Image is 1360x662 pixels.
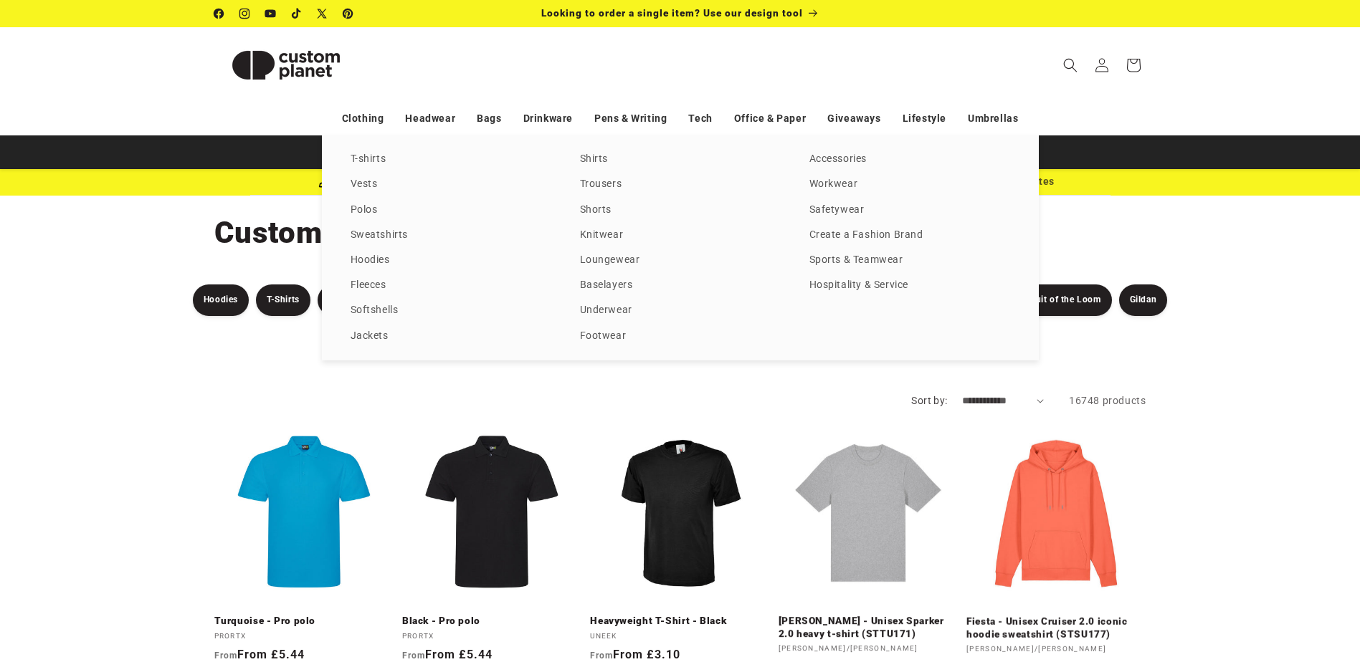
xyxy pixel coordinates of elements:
a: Custom Planet [209,27,363,102]
a: Giveaways [827,106,880,131]
a: Black - Pro polo [402,615,581,628]
span: 16748 products [1069,395,1146,406]
a: Fiesta - Unisex Cruiser 2.0 iconic hoodie sweatshirt (STSU177) [966,615,1146,640]
a: Trousers [580,175,781,194]
a: Shorts [580,201,781,220]
a: Hospitality & Service [809,276,1010,295]
a: Polos [351,201,551,220]
a: Umbrellas [968,106,1018,131]
label: Sort by: [911,395,947,406]
a: Softshells [351,301,551,320]
a: Knitwear [580,226,781,245]
a: Underwear [580,301,781,320]
a: Jackets [351,327,551,346]
a: Sports & Teamwear [809,251,1010,270]
a: Bags [477,106,501,131]
a: Tech [688,106,712,131]
a: Office & Paper [734,106,806,131]
a: Clothing [342,106,384,131]
a: Footwear [580,327,781,346]
a: Headwear [405,106,455,131]
a: Create a Fashion Brand [809,226,1010,245]
a: Shirts [580,150,781,169]
a: Turquoise - Pro polo [214,615,394,628]
a: Accessories [809,150,1010,169]
a: Pens & Writing [594,106,667,131]
a: Vests [351,175,551,194]
a: Baselayers [580,276,781,295]
span: Looking to order a single item? Use our design tool [541,7,803,19]
a: Lifestyle [903,106,946,131]
img: Custom Planet [214,33,358,97]
a: T-shirts [351,150,551,169]
a: Drinkware [523,106,573,131]
a: Fleeces [351,276,551,295]
a: Hoodies [351,251,551,270]
a: [PERSON_NAME] - Unisex Sparker 2.0 heavy t-shirt (STTU171) [779,615,958,640]
a: Workwear [809,175,1010,194]
a: Heavyweight T-Shirt - Black [590,615,769,628]
a: Loungewear [580,251,781,270]
a: Sweatshirts [351,226,551,245]
summary: Search [1055,49,1086,81]
a: Safetywear [809,201,1010,220]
